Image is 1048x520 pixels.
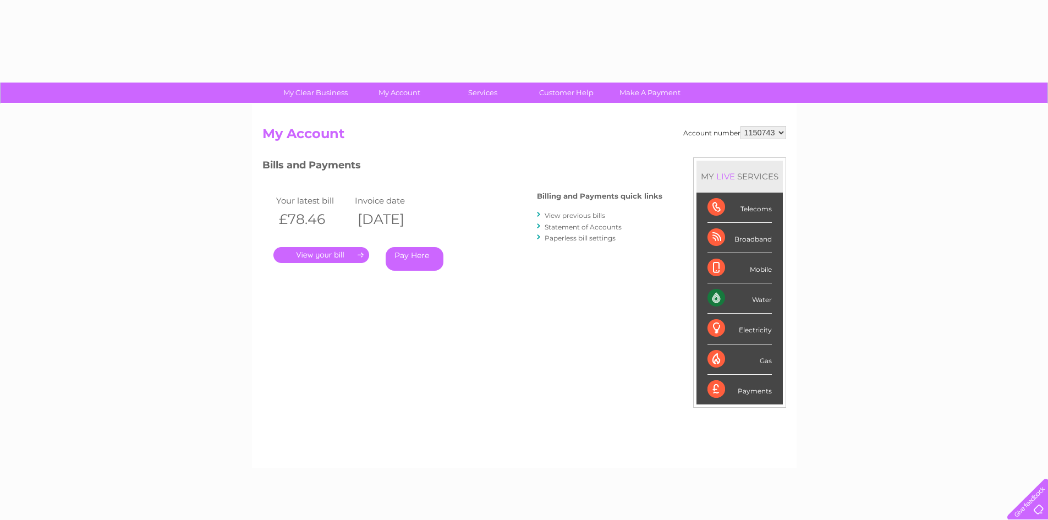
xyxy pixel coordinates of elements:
[545,234,616,242] a: Paperless bill settings
[270,83,361,103] a: My Clear Business
[273,193,353,208] td: Your latest bill
[537,192,662,200] h4: Billing and Payments quick links
[354,83,445,103] a: My Account
[683,126,786,139] div: Account number
[707,193,772,223] div: Telecoms
[262,157,662,177] h3: Bills and Payments
[262,126,786,147] h2: My Account
[521,83,612,103] a: Customer Help
[714,171,737,182] div: LIVE
[605,83,695,103] a: Make A Payment
[707,375,772,404] div: Payments
[352,208,431,231] th: [DATE]
[386,247,443,271] a: Pay Here
[437,83,528,103] a: Services
[707,314,772,344] div: Electricity
[545,223,622,231] a: Statement of Accounts
[273,247,369,263] a: .
[707,253,772,283] div: Mobile
[707,283,772,314] div: Water
[707,344,772,375] div: Gas
[696,161,783,192] div: MY SERVICES
[545,211,605,220] a: View previous bills
[707,223,772,253] div: Broadband
[273,208,353,231] th: £78.46
[352,193,431,208] td: Invoice date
